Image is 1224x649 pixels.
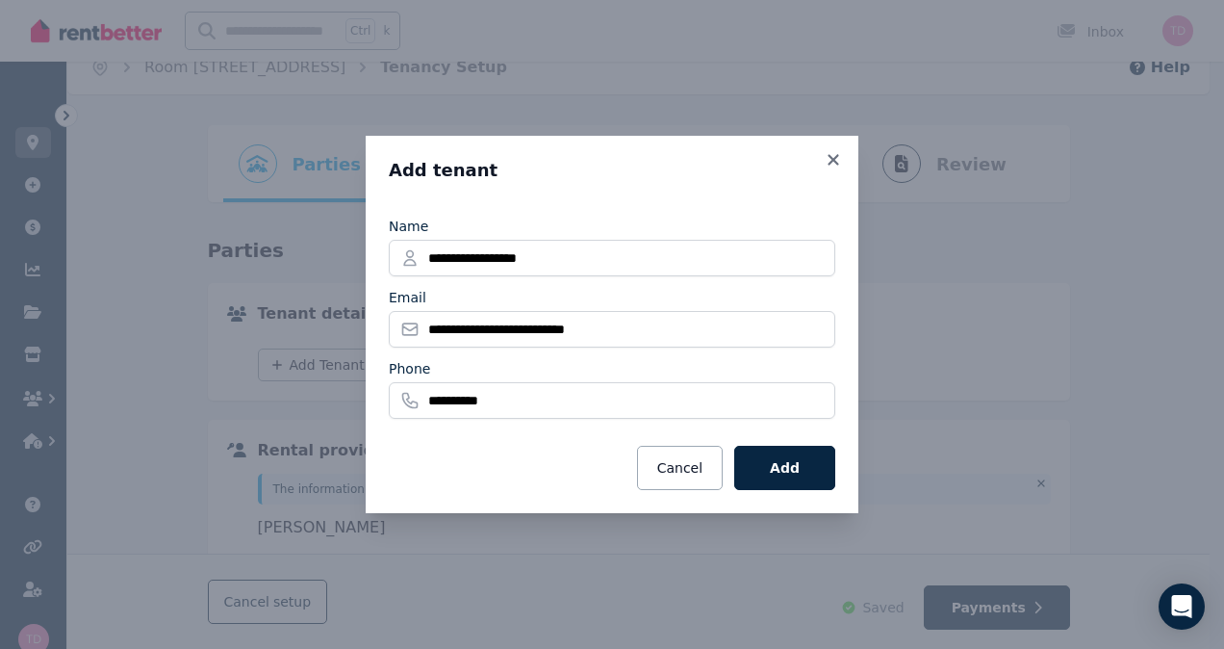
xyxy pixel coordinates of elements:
[389,288,426,307] label: Email
[389,159,835,182] h3: Add tenant
[389,217,428,236] label: Name
[1159,584,1205,630] div: Open Intercom Messenger
[637,446,723,490] button: Cancel
[389,359,430,378] label: Phone
[734,446,835,490] button: Add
